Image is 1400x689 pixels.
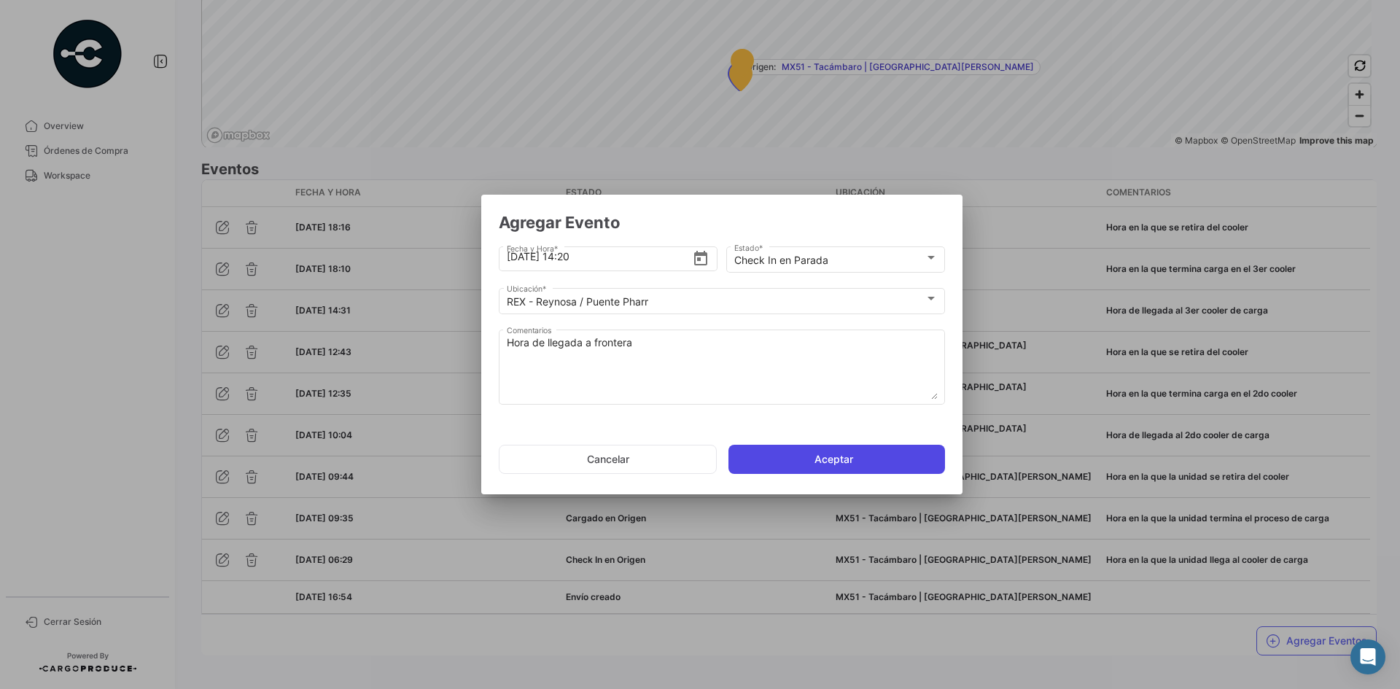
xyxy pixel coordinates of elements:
[507,231,693,282] input: Seleccionar una fecha
[692,249,709,265] button: Open calendar
[728,445,945,474] button: Aceptar
[734,254,828,266] mat-select-trigger: Check In en Parada
[507,295,648,308] mat-select-trigger: REX - Reynosa / Puente Pharr
[499,445,717,474] button: Cancelar
[499,212,945,233] h2: Agregar Evento
[1350,639,1385,674] div: Abrir Intercom Messenger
